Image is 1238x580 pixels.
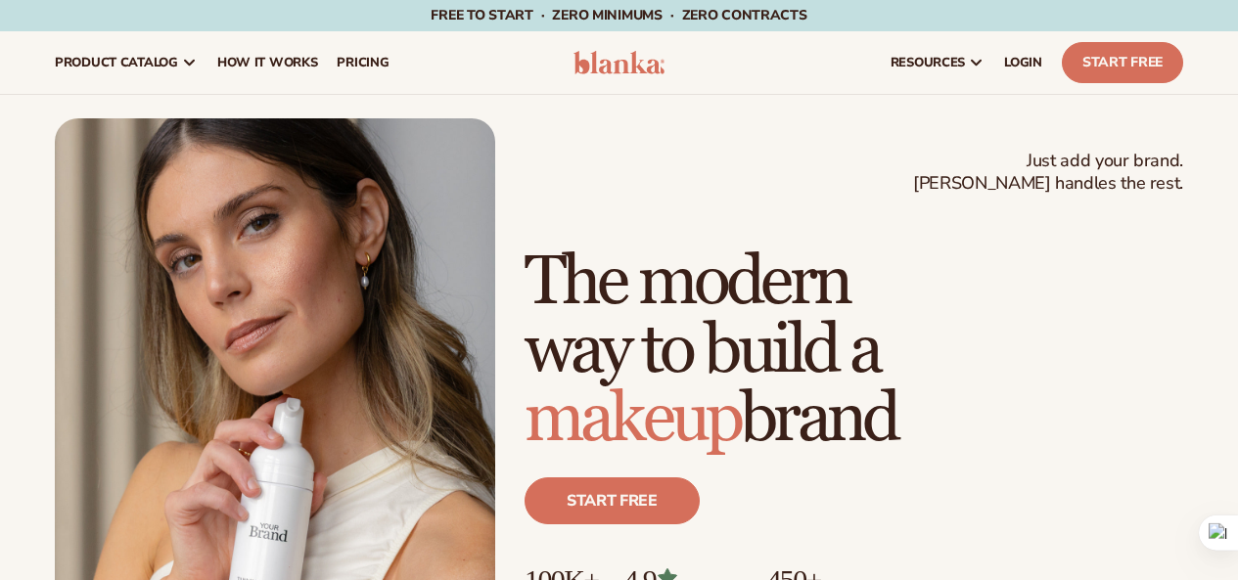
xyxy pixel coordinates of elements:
span: LOGIN [1004,55,1042,70]
span: pricing [337,55,389,70]
h1: The modern way to build a brand [525,248,1183,454]
img: logo [573,51,665,74]
a: product catalog [45,31,207,94]
a: Start Free [1062,42,1183,83]
span: Free to start · ZERO minimums · ZERO contracts [431,6,806,24]
a: How It Works [207,31,328,94]
span: How It Works [217,55,318,70]
span: Just add your brand. [PERSON_NAME] handles the rest. [913,150,1183,196]
span: product catalog [55,55,178,70]
span: makeup [525,378,740,461]
a: Start free [525,477,700,524]
a: pricing [327,31,398,94]
a: resources [881,31,994,94]
a: LOGIN [994,31,1052,94]
span: resources [891,55,965,70]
